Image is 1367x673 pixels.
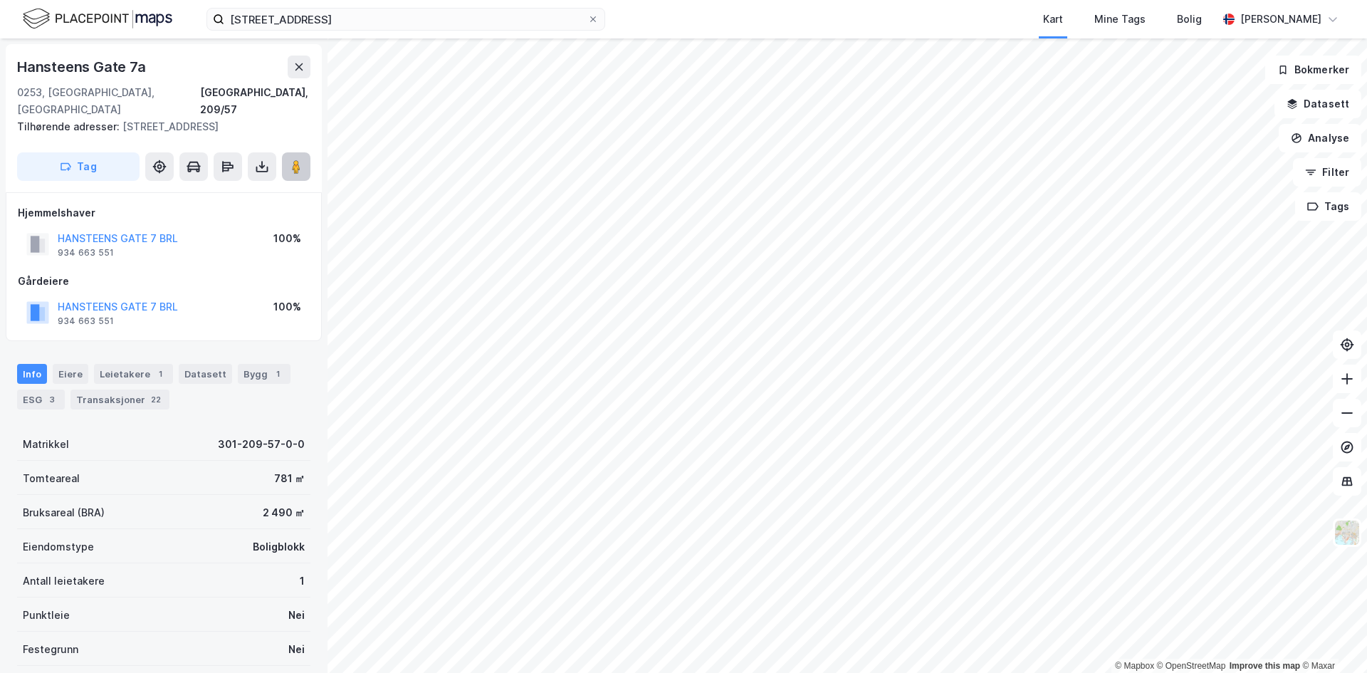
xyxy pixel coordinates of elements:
div: 3 [45,392,59,407]
div: Mine Tags [1094,11,1146,28]
div: Transaksjoner [70,390,169,409]
button: Filter [1293,158,1361,187]
div: [PERSON_NAME] [1240,11,1321,28]
div: ESG [17,390,65,409]
div: Leietakere [94,364,173,384]
div: Festegrunn [23,641,78,658]
div: Bruksareal (BRA) [23,504,105,521]
div: Bolig [1177,11,1202,28]
div: Punktleie [23,607,70,624]
img: Z [1334,519,1361,546]
div: [STREET_ADDRESS] [17,118,299,135]
div: Kart [1043,11,1063,28]
a: OpenStreetMap [1157,661,1226,671]
div: Info [17,364,47,384]
input: Søk på adresse, matrikkel, gårdeiere, leietakere eller personer [224,9,587,30]
div: Eiendomstype [23,538,94,555]
div: 301-209-57-0-0 [218,436,305,453]
div: 22 [148,392,164,407]
div: 1 [271,367,285,381]
button: Tag [17,152,140,181]
div: 100% [273,230,301,247]
button: Datasett [1274,90,1361,118]
div: [GEOGRAPHIC_DATA], 209/57 [200,84,310,118]
div: 934 663 551 [58,315,114,327]
div: Eiere [53,364,88,384]
div: Matrikkel [23,436,69,453]
button: Analyse [1279,124,1361,152]
div: Hjemmelshaver [18,204,310,221]
div: 100% [273,298,301,315]
div: Nei [288,641,305,658]
span: Tilhørende adresser: [17,120,122,132]
iframe: Chat Widget [1296,605,1367,673]
a: Mapbox [1115,661,1154,671]
div: 0253, [GEOGRAPHIC_DATA], [GEOGRAPHIC_DATA] [17,84,200,118]
div: 934 663 551 [58,247,114,259]
img: logo.f888ab2527a4732fd821a326f86c7f29.svg [23,6,172,31]
div: Datasett [179,364,232,384]
div: Kontrollprogram for chat [1296,605,1367,673]
div: Boligblokk [253,538,305,555]
div: 781 ㎡ [274,470,305,487]
div: 2 490 ㎡ [263,504,305,521]
button: Tags [1295,192,1361,221]
a: Improve this map [1230,661,1300,671]
div: Gårdeiere [18,273,310,290]
div: 1 [300,573,305,590]
div: Nei [288,607,305,624]
div: Antall leietakere [23,573,105,590]
div: Bygg [238,364,290,384]
div: Tomteareal [23,470,80,487]
div: Hansteens Gate 7a [17,56,149,78]
div: 1 [153,367,167,381]
button: Bokmerker [1265,56,1361,84]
